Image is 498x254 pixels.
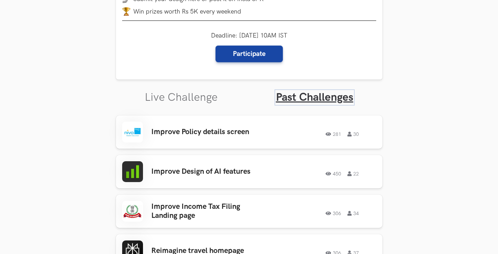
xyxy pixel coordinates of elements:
[122,7,130,16] img: trophy.png
[347,171,359,176] span: 22
[116,115,382,149] a: Improve Policy details screen28130
[347,132,359,137] span: 30
[116,80,382,104] ul: Tabs Interface
[145,91,218,104] a: Live Challenge
[326,171,341,176] span: 450
[216,46,283,62] a: Participate
[326,132,341,137] span: 281
[122,7,376,16] li: Win prizes worth Rs 5K every weekend
[326,211,341,216] span: 306
[211,32,287,62] div: Deadline: [DATE] 10AM IST
[276,91,353,104] a: Past Challenges
[116,195,382,228] a: Improve Income Tax Filing Landing page30634
[151,128,260,137] h3: Improve Policy details screen
[151,167,260,176] h3: Improve Design of AI features
[151,202,260,221] h3: Improve Income Tax Filing Landing page
[116,155,382,188] a: Improve Design of AI features45022
[347,211,359,216] span: 34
